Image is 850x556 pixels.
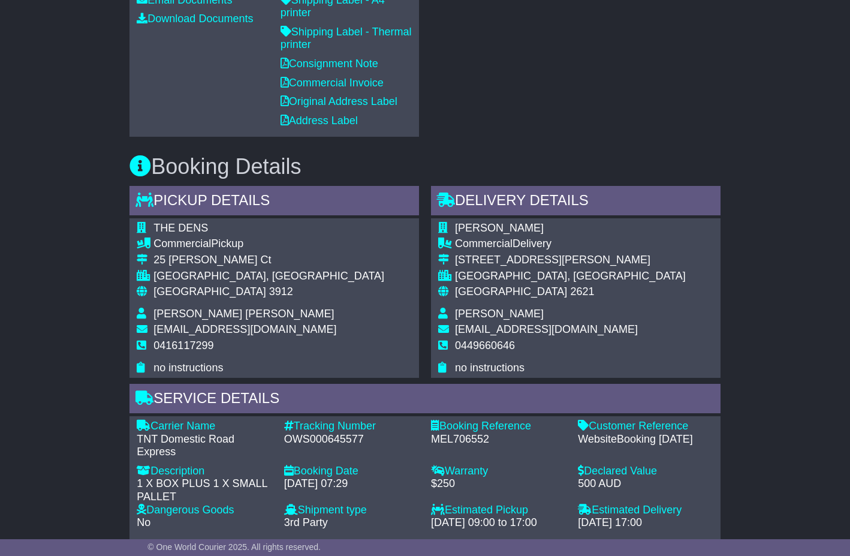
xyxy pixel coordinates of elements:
div: Delivery [455,238,686,251]
div: Service Details [129,384,720,416]
a: Consignment Note [281,58,378,70]
div: Dangerous Goods [137,504,272,517]
span: [EMAIL_ADDRESS][DOMAIN_NAME] [153,323,336,335]
div: Booking Reference [431,420,566,433]
span: no instructions [153,362,223,374]
span: [GEOGRAPHIC_DATA] [153,285,266,297]
div: [DATE] 07:29 [284,477,419,491]
span: 0449660646 [455,339,515,351]
div: TNT Domestic Road Express [137,433,272,459]
a: Commercial Invoice [281,77,384,89]
div: WebsiteBooking [DATE] [578,433,713,446]
span: © One World Courier 2025. All rights reserved. [147,542,321,552]
div: 1 X BOX PLUS 1 X SMALL PALLET [137,477,272,503]
div: Declared Value [578,465,713,478]
div: 25 [PERSON_NAME] Ct [153,254,384,267]
span: 3912 [269,285,293,297]
a: Download Documents [137,13,253,25]
span: THE DENS [153,222,208,234]
div: $250 [431,477,566,491]
span: [PERSON_NAME] [455,222,544,234]
div: Shipment type [284,504,419,517]
div: [GEOGRAPHIC_DATA], [GEOGRAPHIC_DATA] [455,270,686,283]
div: MEL706552 [431,433,566,446]
div: [DATE] 09:00 to 17:00 [431,516,566,530]
h3: Booking Details [129,155,720,179]
a: Shipping Label - Thermal printer [281,26,412,51]
div: Pickup Details [129,186,419,218]
div: [DATE] 17:00 [578,516,713,530]
div: Delivery Details [431,186,721,218]
div: Booking Date [284,465,419,478]
a: Original Address Label [281,95,397,107]
div: Tracking Number [284,420,419,433]
span: Commercial [153,238,211,250]
div: [STREET_ADDRESS][PERSON_NAME] [455,254,686,267]
span: [GEOGRAPHIC_DATA] [455,285,567,297]
span: 3rd Party [284,516,328,528]
span: no instructions [455,362,525,374]
div: Customer Reference [578,420,713,433]
span: [PERSON_NAME] [455,308,544,320]
span: No [137,516,150,528]
div: Pickup [153,238,384,251]
div: Estimated Delivery [578,504,713,517]
div: 500 AUD [578,477,713,491]
span: 2621 [570,285,594,297]
span: [PERSON_NAME] [PERSON_NAME] [153,308,334,320]
a: Address Label [281,115,358,127]
span: Commercial [455,238,513,250]
span: 0416117299 [153,339,213,351]
div: Description [137,465,272,478]
div: [GEOGRAPHIC_DATA], [GEOGRAPHIC_DATA] [153,270,384,283]
div: OWS000645577 [284,433,419,446]
div: Carrier Name [137,420,272,433]
div: Warranty [431,465,566,478]
div: Estimated Pickup [431,504,566,517]
span: [EMAIL_ADDRESS][DOMAIN_NAME] [455,323,638,335]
